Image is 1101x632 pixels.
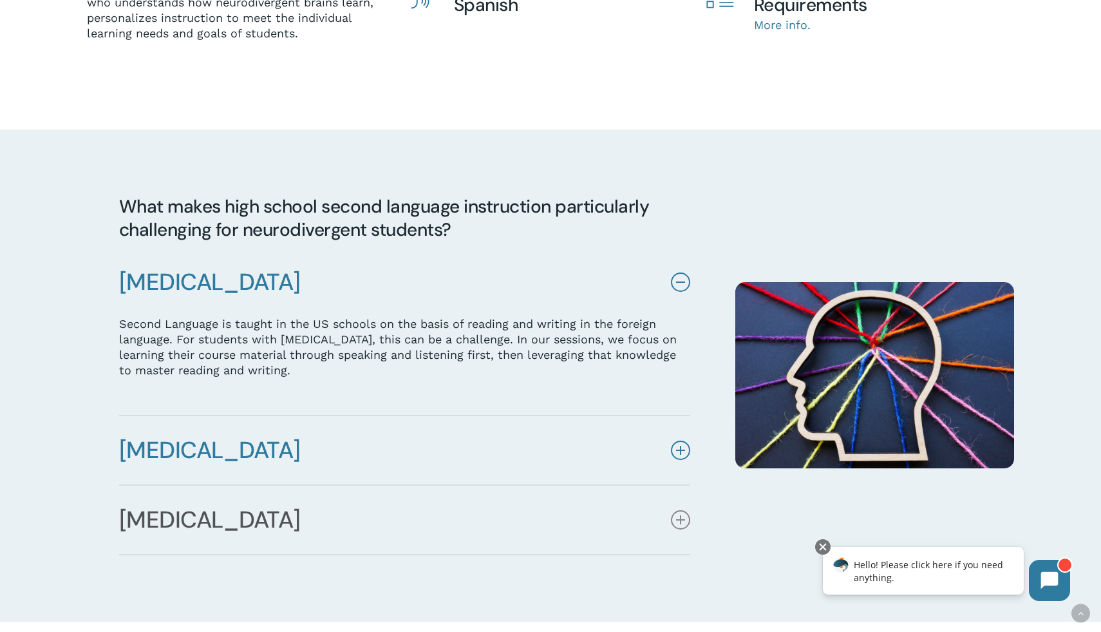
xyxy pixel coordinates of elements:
[809,537,1083,614] iframe: Chatbot
[119,195,690,242] h4: What makes high school second language instruction particularly challenging for neurodivergent st...
[119,248,690,316] a: [MEDICAL_DATA]
[119,316,690,378] p: Second Language is taught in the US schools on the basis of reading and writing in the foreign la...
[119,486,690,554] a: [MEDICAL_DATA]
[735,282,1014,468] img: The,Outline,Of,Head,And,Connected,Colored,Threads,Symbolize,Neurodiversity,
[119,416,690,484] a: [MEDICAL_DATA]
[754,18,811,32] a: More info.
